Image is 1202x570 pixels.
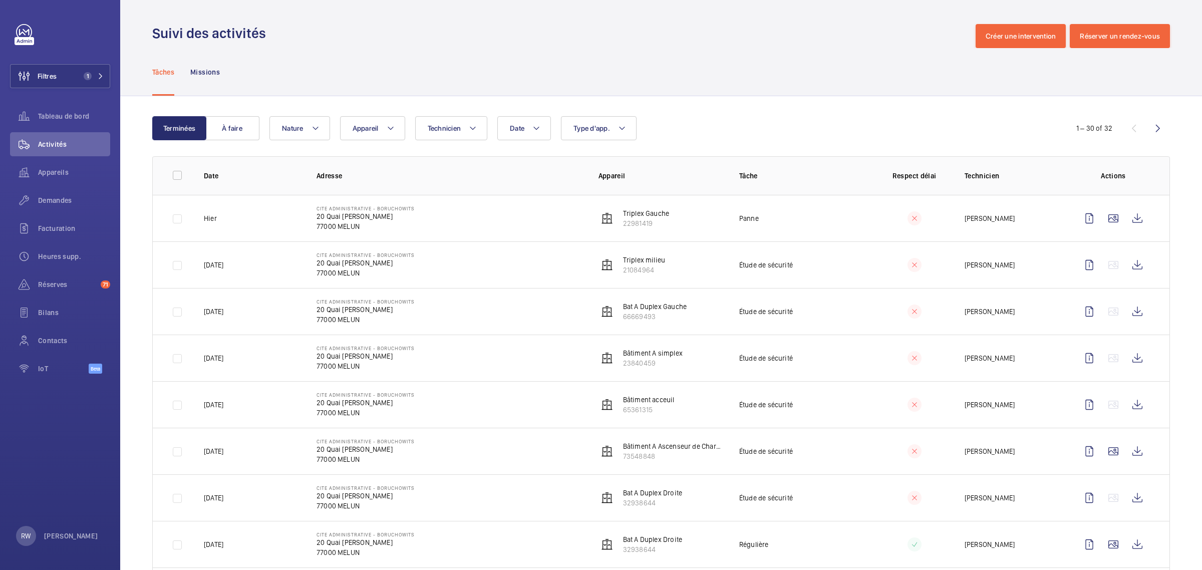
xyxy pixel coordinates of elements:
span: 71 [101,280,110,289]
img: elevator.svg [601,445,613,457]
span: Appareil [353,124,379,132]
button: Terminées [152,116,206,140]
p: 77000 MELUN [317,268,415,278]
p: Technicien [965,171,1061,181]
p: Hier [204,213,217,223]
button: Réserver un rendez-vous [1070,24,1170,48]
p: [DATE] [204,446,223,456]
p: Étude de sécurité [739,260,793,270]
p: 23840459 [623,358,683,368]
p: 66669493 [623,312,687,322]
p: Bat A Duplex Gauche [623,302,687,312]
span: Nature [282,124,304,132]
p: Cite Administrative - BORUCHOWITS [317,252,415,258]
p: 21084964 [623,265,666,275]
button: Appareil [340,116,405,140]
p: 77000 MELUN [317,501,415,511]
p: Appareil [598,171,723,181]
span: Heures supp. [38,251,110,261]
p: RW [21,531,31,541]
p: 77000 MELUN [317,408,415,418]
p: Cite Administrative - BORUCHOWITS [317,205,415,211]
span: Date [510,124,524,132]
p: [PERSON_NAME] [965,213,1015,223]
p: 77000 MELUN [317,221,415,231]
span: 1 [84,72,92,80]
button: Type d'app. [561,116,637,140]
p: Triplex milieu [623,255,666,265]
p: Tâches [152,67,174,77]
p: 77000 MELUN [317,361,415,371]
p: Bat A Duplex Droite [623,534,682,544]
p: Régulière [739,539,769,549]
div: 1 – 30 of 32 [1076,123,1112,133]
p: [DATE] [204,260,223,270]
p: [PERSON_NAME] [965,493,1015,503]
p: 73548848 [623,451,723,461]
p: Cite Administrative - BORUCHOWITS [317,485,415,491]
p: [PERSON_NAME] [965,446,1015,456]
p: 20 Quai [PERSON_NAME] [317,305,415,315]
p: Cite Administrative - BORUCHOWITS [317,438,415,444]
span: Tableau de bord [38,111,110,121]
p: 20 Quai [PERSON_NAME] [317,537,415,547]
p: Cite Administrative - BORUCHOWITS [317,392,415,398]
p: 20 Quai [PERSON_NAME] [317,211,415,221]
p: Cite Administrative - BORUCHOWITS [317,531,415,537]
p: 77000 MELUN [317,547,415,557]
p: [PERSON_NAME] [965,400,1015,410]
p: Bâtiment acceuil [623,395,675,405]
span: Bilans [38,308,110,318]
p: 20 Quai [PERSON_NAME] [317,351,415,361]
p: 65361315 [623,405,675,415]
p: Bâtiment A simplex [623,348,683,358]
p: 20 Quai [PERSON_NAME] [317,491,415,501]
p: Adresse [317,171,582,181]
p: Étude de sécurité [739,446,793,456]
p: Respect délai [880,171,949,181]
span: Facturation [38,223,110,233]
p: [DATE] [204,307,223,317]
p: [DATE] [204,493,223,503]
button: À faire [205,116,259,140]
p: Étude de sécurité [739,493,793,503]
span: Technicien [428,124,461,132]
p: [PERSON_NAME] [965,353,1015,363]
span: Réserves [38,279,97,290]
p: Triplex Gauche [623,208,670,218]
p: Panne [739,213,759,223]
h1: Suivi des activités [152,24,272,43]
p: 77000 MELUN [317,315,415,325]
span: Filtres [38,71,57,81]
p: 22981419 [623,218,670,228]
p: Missions [190,67,220,77]
span: Contacts [38,336,110,346]
p: Tâche [739,171,864,181]
img: elevator.svg [601,306,613,318]
span: Activités [38,139,110,149]
p: Date [204,171,300,181]
p: 32938644 [623,544,682,554]
img: elevator.svg [601,538,613,550]
p: [DATE] [204,539,223,549]
p: 77000 MELUN [317,454,415,464]
button: Filtres1 [10,64,110,88]
p: Bat A Duplex Droite [623,488,682,498]
span: IoT [38,364,89,374]
p: Étude de sécurité [739,353,793,363]
img: elevator.svg [601,492,613,504]
img: elevator.svg [601,212,613,224]
p: Bâtiment A Ascenseur de Charge [623,441,723,451]
button: Créer une intervention [976,24,1066,48]
p: [PERSON_NAME] [44,531,98,541]
p: [PERSON_NAME] [965,260,1015,270]
p: [DATE] [204,353,223,363]
p: [PERSON_NAME] [965,539,1015,549]
span: Appareils [38,167,110,177]
span: Type d'app. [573,124,610,132]
p: Actions [1077,171,1149,181]
p: Étude de sécurité [739,400,793,410]
button: Technicien [415,116,488,140]
img: elevator.svg [601,259,613,271]
span: Demandes [38,195,110,205]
